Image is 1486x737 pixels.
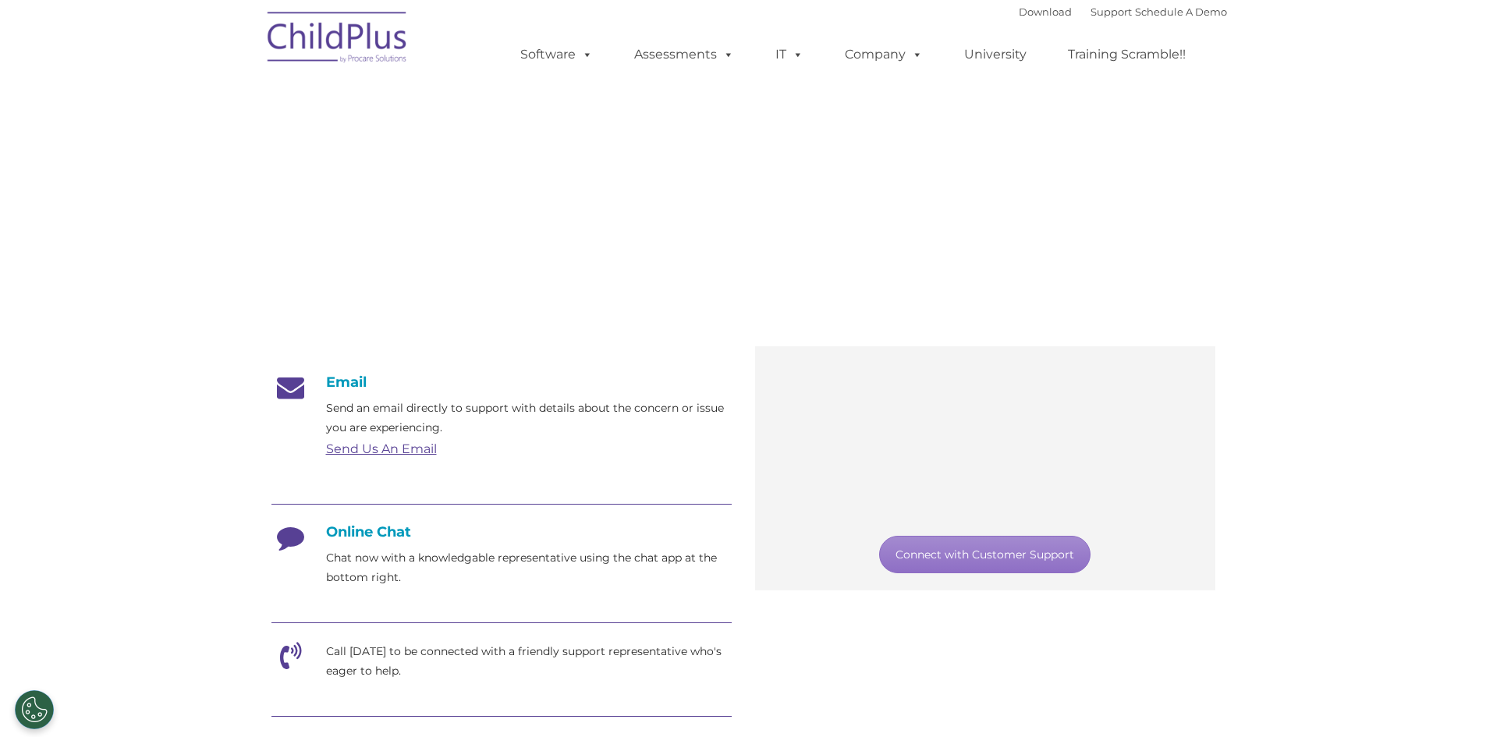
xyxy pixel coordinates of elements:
[1135,5,1227,18] a: Schedule A Demo
[15,690,54,729] button: Cookies Settings
[260,1,416,79] img: ChildPlus by Procare Solutions
[505,39,608,70] a: Software
[271,523,732,540] h4: Online Chat
[1019,5,1227,18] font: |
[326,548,732,587] p: Chat now with a knowledgable representative using the chat app at the bottom right.
[326,642,732,681] p: Call [DATE] to be connected with a friendly support representative who's eager to help.
[1052,39,1201,70] a: Training Scramble!!
[760,39,819,70] a: IT
[619,39,750,70] a: Assessments
[1091,5,1132,18] a: Support
[949,39,1042,70] a: University
[326,399,732,438] p: Send an email directly to support with details about the concern or issue you are experiencing.
[879,536,1091,573] a: Connect with Customer Support
[271,374,732,391] h4: Email
[326,441,437,456] a: Send Us An Email
[1019,5,1072,18] a: Download
[829,39,938,70] a: Company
